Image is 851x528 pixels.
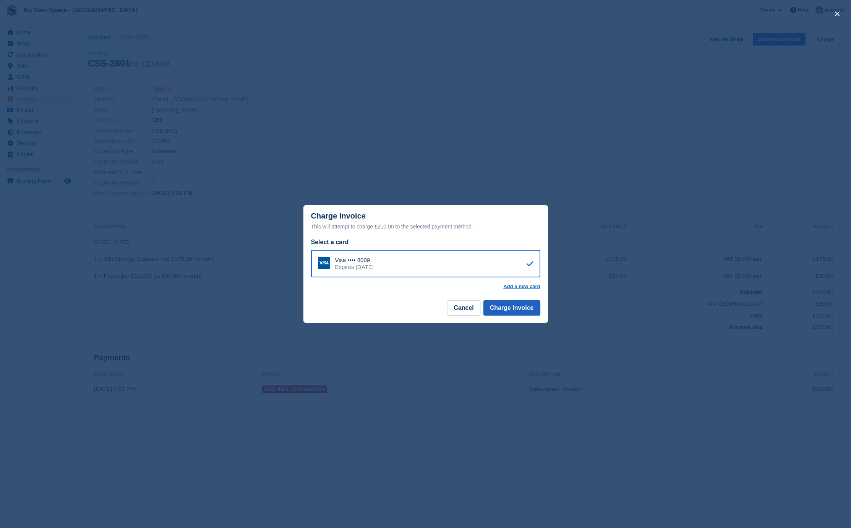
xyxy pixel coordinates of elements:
[335,257,374,264] div: Visa •••• 8009
[831,8,843,20] button: close
[318,257,330,269] img: Visa Logo
[311,212,540,231] div: Charge Invoice
[483,300,540,316] button: Charge Invoice
[311,222,540,231] div: This will attempt to charge £210.00 to the selected payment method.
[503,283,540,290] a: Add a new card
[311,238,540,247] div: Select a card
[335,264,374,270] div: Expires [DATE]
[447,300,480,316] button: Cancel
